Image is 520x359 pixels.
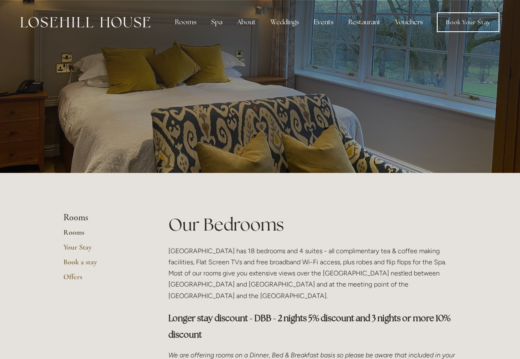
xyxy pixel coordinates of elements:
div: Restaurant [342,14,387,30]
a: Book Your Stay [437,12,499,32]
img: Losehill House [21,17,150,28]
div: Spa [205,14,229,30]
a: Vouchers [389,14,429,30]
div: Weddings [264,14,305,30]
h1: Our Bedrooms [168,212,457,237]
a: Book a stay [63,257,142,272]
div: Rooms [168,14,203,30]
div: Events [307,14,340,30]
a: Your Stay [63,242,142,257]
a: Offers [63,272,142,287]
div: About [231,14,262,30]
a: Rooms [63,228,142,242]
li: Rooms [63,212,142,223]
strong: Longer stay discount - DBB - 2 nights 5% discount and 3 nights or more 10% discount [168,312,452,340]
p: [GEOGRAPHIC_DATA] has 18 bedrooms and 4 suites - all complimentary tea & coffee making facilities... [168,245,457,301]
